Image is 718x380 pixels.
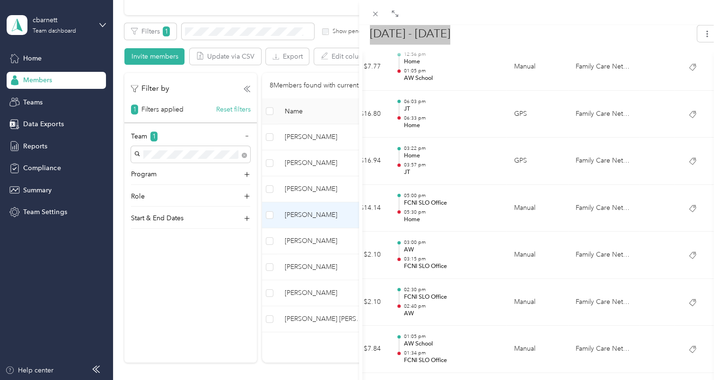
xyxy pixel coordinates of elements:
td: GPS [507,91,568,138]
p: AW School [403,74,499,83]
iframe: Everlance-gr Chat Button Frame [665,327,718,380]
td: Family Care Network [568,138,639,185]
p: Home [403,58,499,66]
p: 01:05 pm [403,333,499,340]
p: FCNI SLO Office [403,293,499,302]
p: 05:30 pm [403,209,499,216]
p: Home [403,152,499,160]
td: Family Care Network [568,185,639,232]
p: FCNI SLO Office [403,356,499,365]
p: 03:22 pm [403,145,499,152]
p: 02:30 pm [403,286,499,293]
td: Manual [507,185,568,232]
p: FCNI SLO Office [403,199,499,207]
td: GPS [507,138,568,185]
td: Family Care Network [568,326,639,373]
p: 03:15 pm [403,256,499,262]
p: JT [403,105,499,113]
td: Family Care Network [568,43,639,91]
p: FCNI SLO Office [403,262,499,271]
p: 06:03 pm [403,98,499,105]
p: 01:34 pm [403,350,499,356]
p: AW [403,246,499,254]
p: 02:40 pm [403,303,499,310]
td: Manual [507,279,568,326]
p: 06:33 pm [403,115,499,121]
p: Home [403,121,499,130]
p: JT [403,168,499,177]
h1: Sep 15 - 28, 2025 [360,22,691,45]
td: Family Care Network [568,232,639,279]
p: AW School [403,340,499,348]
p: 01:05 pm [403,68,499,74]
td: Manual [507,326,568,373]
p: 03:00 pm [403,239,499,246]
p: Home [403,216,499,224]
td: Manual [507,232,568,279]
td: Family Care Network [568,279,639,326]
p: 05:00 pm [403,192,499,199]
td: Family Care Network [568,91,639,138]
p: 03:57 pm [403,162,499,168]
td: Manual [507,43,568,91]
p: AW [403,310,499,318]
